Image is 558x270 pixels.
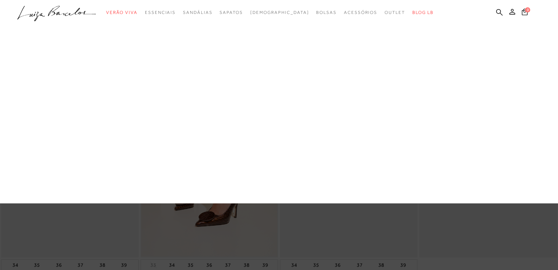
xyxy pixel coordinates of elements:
span: Bolsas [316,10,337,15]
span: [DEMOGRAPHIC_DATA] [250,10,309,15]
a: categoryNavScreenReaderText [316,6,337,19]
span: Essenciais [145,10,176,15]
a: BLOG LB [412,6,434,19]
span: Verão Viva [106,10,138,15]
a: categoryNavScreenReaderText [183,6,212,19]
span: 0 [525,7,530,12]
a: categoryNavScreenReaderText [220,6,243,19]
span: Sandálias [183,10,212,15]
button: 0 [520,8,530,18]
a: categoryNavScreenReaderText [344,6,377,19]
span: Outlet [385,10,405,15]
span: BLOG LB [412,10,434,15]
a: categoryNavScreenReaderText [106,6,138,19]
a: categoryNavScreenReaderText [145,6,176,19]
a: noSubCategoriesText [250,6,309,19]
span: Sapatos [220,10,243,15]
a: categoryNavScreenReaderText [385,6,405,19]
span: Acessórios [344,10,377,15]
